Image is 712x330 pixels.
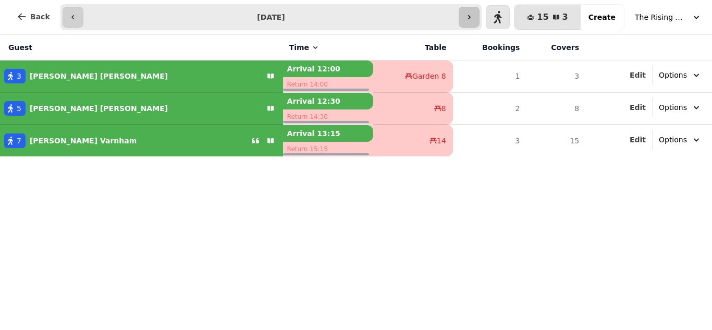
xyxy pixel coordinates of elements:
button: Edit [630,102,646,113]
span: 7 [17,136,21,146]
button: The Rising Sun [629,8,708,27]
span: 3 [17,71,21,81]
span: 5 [17,103,21,114]
p: Return 14:30 [283,109,373,124]
p: Return 14:00 [283,77,373,92]
p: Arrival 12:30 [283,93,373,109]
button: Time [289,42,320,53]
th: Bookings [453,35,526,60]
p: Arrival 13:15 [283,125,373,142]
p: [PERSON_NAME] [PERSON_NAME] [30,103,168,114]
button: 153 [514,5,580,30]
button: Back [8,4,58,29]
span: 14 [437,136,446,146]
th: Covers [526,35,585,60]
button: Edit [630,70,646,80]
p: [PERSON_NAME] Varnham [30,136,137,146]
span: Time [289,42,309,53]
span: Back [30,13,50,20]
td: 3 [526,60,585,93]
span: 8 [441,103,446,114]
td: 1 [453,60,526,93]
th: Table [373,35,453,60]
p: [PERSON_NAME] [PERSON_NAME] [30,71,168,81]
span: 15 [537,13,548,21]
span: Edit [630,71,646,79]
td: 8 [526,92,585,125]
td: 15 [526,125,585,156]
td: 3 [453,125,526,156]
p: Arrival 12:00 [283,60,373,77]
span: Options [659,102,687,113]
span: Garden 8 [412,71,446,81]
span: Edit [630,136,646,143]
button: Options [653,130,708,149]
span: Edit [630,104,646,111]
span: Options [659,70,687,80]
span: The Rising Sun [635,12,687,22]
button: Options [653,66,708,84]
button: Edit [630,135,646,145]
button: Options [653,98,708,117]
p: Return 15:15 [283,142,373,156]
span: Options [659,135,687,145]
span: Create [588,14,616,21]
button: Create [580,5,624,30]
td: 2 [453,92,526,125]
span: 3 [562,13,568,21]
